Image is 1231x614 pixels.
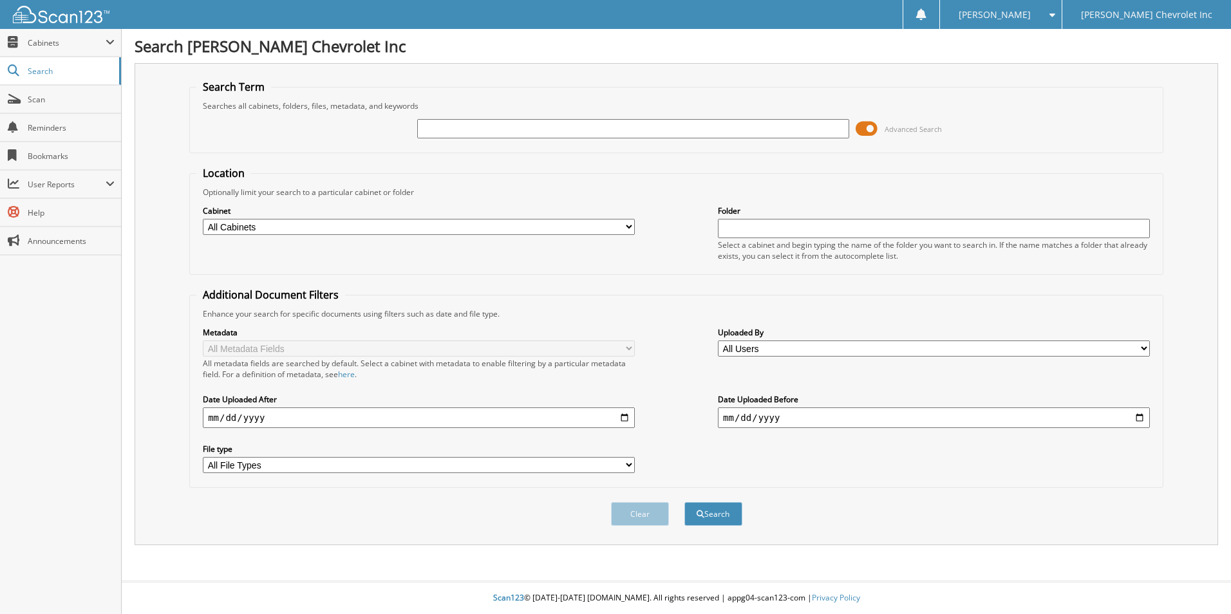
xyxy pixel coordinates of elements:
[196,80,271,94] legend: Search Term
[196,187,1156,198] div: Optionally limit your search to a particular cabinet or folder
[1081,11,1212,19] span: [PERSON_NAME] Chevrolet Inc
[203,407,635,428] input: start
[135,35,1218,57] h1: Search [PERSON_NAME] Chevrolet Inc
[203,205,635,216] label: Cabinet
[718,239,1150,261] div: Select a cabinet and begin typing the name of the folder you want to search in. If the name match...
[28,122,115,133] span: Reminders
[203,358,635,380] div: All metadata fields are searched by default. Select a cabinet with metadata to enable filtering b...
[338,369,355,380] a: here
[718,394,1150,405] label: Date Uploaded Before
[684,502,742,526] button: Search
[122,582,1231,614] div: © [DATE]-[DATE] [DOMAIN_NAME]. All rights reserved | appg04-scan123-com |
[718,205,1150,216] label: Folder
[196,308,1156,319] div: Enhance your search for specific documents using filters such as date and file type.
[28,236,115,247] span: Announcements
[28,207,115,218] span: Help
[959,11,1031,19] span: [PERSON_NAME]
[28,66,113,77] span: Search
[13,6,109,23] img: scan123-logo-white.svg
[196,100,1156,111] div: Searches all cabinets, folders, files, metadata, and keywords
[203,327,635,338] label: Metadata
[28,94,115,105] span: Scan
[196,166,251,180] legend: Location
[718,327,1150,338] label: Uploaded By
[493,592,524,603] span: Scan123
[718,407,1150,428] input: end
[28,151,115,162] span: Bookmarks
[611,502,669,526] button: Clear
[203,394,635,405] label: Date Uploaded After
[196,288,345,302] legend: Additional Document Filters
[812,592,860,603] a: Privacy Policy
[885,124,942,134] span: Advanced Search
[28,37,106,48] span: Cabinets
[28,179,106,190] span: User Reports
[203,443,635,454] label: File type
